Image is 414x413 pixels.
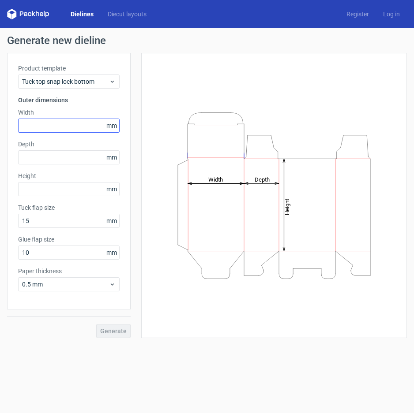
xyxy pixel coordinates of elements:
label: Height [18,171,120,180]
span: 0.5 mm [22,280,109,289]
label: Product template [18,64,120,73]
tspan: Height [284,198,290,215]
label: Glue flap size [18,235,120,244]
span: mm [104,182,119,196]
label: Depth [18,140,120,149]
a: Dielines [64,10,101,19]
h1: Generate new dieline [7,35,407,46]
span: mm [104,151,119,164]
a: Log in [376,10,407,19]
a: Diecut layouts [101,10,154,19]
label: Width [18,108,120,117]
tspan: Depth [255,176,270,182]
a: Register [339,10,376,19]
label: Tuck flap size [18,203,120,212]
span: Tuck top snap lock bottom [22,77,109,86]
tspan: Width [208,176,223,182]
h3: Outer dimensions [18,96,120,104]
span: mm [104,214,119,227]
span: mm [104,119,119,132]
span: mm [104,246,119,259]
label: Paper thickness [18,267,120,275]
